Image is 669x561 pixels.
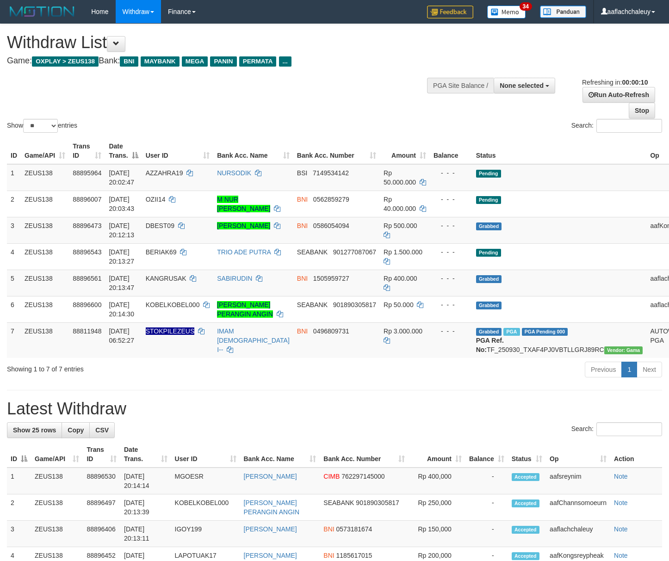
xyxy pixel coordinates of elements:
h1: Withdraw List [7,33,437,52]
img: panduan.png [540,6,586,18]
span: [DATE] 06:52:27 [109,327,134,344]
a: [PERSON_NAME] PERANGIN ANGIN [217,301,273,318]
span: [DATE] 20:12:13 [109,222,134,239]
th: Bank Acc. Name: activate to sort column ascending [213,138,293,164]
th: Bank Acc. Number: activate to sort column ascending [293,138,380,164]
a: 1 [621,362,637,377]
label: Search: [571,422,662,436]
span: PANIN [210,56,236,67]
span: OXPLAY > ZEUS138 [32,56,99,67]
td: 1 [7,164,21,191]
a: Note [614,473,628,480]
span: Copy 0586054094 to clipboard [313,222,349,229]
a: Note [614,525,628,533]
a: IMAM [DEMOGRAPHIC_DATA] I-- [217,327,290,353]
b: PGA Ref. No: [476,337,504,353]
span: Pending [476,196,501,204]
span: BSI [297,169,308,177]
input: Search: [596,422,662,436]
span: Grabbed [476,302,502,309]
td: ZEUS138 [21,217,69,243]
span: BNI [297,222,308,229]
label: Show entries [7,119,77,133]
span: 88896007 [73,196,101,203]
td: TF_250930_TXAF4PJ0VBTLLGRJ89RC [472,322,647,358]
span: Rp 400.000 [384,275,417,282]
td: MGOESR [171,468,240,494]
span: BNI [323,525,334,533]
td: ZEUS138 [21,191,69,217]
span: AZZAHRA19 [146,169,183,177]
td: 2 [7,494,31,521]
td: - [465,521,508,547]
span: [DATE] 20:02:47 [109,169,134,186]
strong: 00:00:10 [622,79,648,86]
td: aaflachchaleuy [546,521,610,547]
span: BNI [297,275,308,282]
span: Copy 0562859279 to clipboard [313,196,349,203]
span: SEABANK [297,301,328,308]
td: [DATE] 20:13:39 [120,494,171,521]
td: aafChannsomoeurn [546,494,610,521]
select: Showentries [23,119,58,133]
span: Accepted [512,473,539,481]
div: - - - [434,300,469,309]
th: Game/API: activate to sort column ascending [31,441,83,468]
a: CSV [89,422,115,438]
span: Copy 901277087067 to clipboard [333,248,376,256]
span: Grabbed [476,328,502,336]
td: 1 [7,468,31,494]
span: Refreshing in: [582,79,648,86]
span: Accepted [512,552,539,560]
img: Button%20Memo.svg [487,6,526,18]
span: BNI [323,552,334,559]
th: User ID: activate to sort column ascending [171,441,240,468]
span: KOBELKOBEL000 [146,301,200,308]
td: [DATE] 20:13:11 [120,521,171,547]
span: [DATE] 20:03:43 [109,196,134,212]
span: Rp 50.000.000 [384,169,416,186]
span: Rp 500.000 [384,222,417,229]
td: ZEUS138 [21,296,69,322]
h4: Game: Bank: [7,56,437,66]
div: - - - [434,247,469,257]
th: Amount: activate to sort column ascending [409,441,465,468]
span: 88896561 [73,275,101,282]
td: 88896406 [83,521,120,547]
img: Feedback.jpg [427,6,473,18]
input: Search: [596,119,662,133]
td: ZEUS138 [31,521,83,547]
span: Copy 0496809731 to clipboard [313,327,349,335]
span: Rp 1.500.000 [384,248,422,256]
div: PGA Site Balance / [427,78,494,93]
a: M NUR [PERSON_NAME] [217,196,270,212]
td: 3 [7,521,31,547]
label: Search: [571,119,662,133]
span: PGA Pending [522,328,568,336]
a: Stop [629,103,655,118]
td: 3 [7,217,21,243]
td: 6 [7,296,21,322]
span: Rp 40.000.000 [384,196,416,212]
span: KANGRUSAK [146,275,186,282]
a: [PERSON_NAME] [244,552,297,559]
span: 88896473 [73,222,101,229]
button: None selected [494,78,555,93]
td: ZEUS138 [21,322,69,358]
a: NURSODIK [217,169,251,177]
a: Next [637,362,662,377]
span: CSV [95,426,109,434]
th: Action [610,441,662,468]
span: [DATE] 20:13:47 [109,275,134,291]
span: Copy 1505959727 to clipboard [313,275,349,282]
th: Balance: activate to sort column ascending [465,441,508,468]
span: 34 [520,2,532,11]
td: 5 [7,270,21,296]
span: Marked by aafsreyleap [503,328,520,336]
span: Nama rekening ada tanda titik/strip, harap diedit [146,327,195,335]
td: Rp 250,000 [409,494,465,521]
td: 88896530 [83,468,120,494]
a: Show 25 rows [7,422,62,438]
th: Trans ID: activate to sort column ascending [83,441,120,468]
a: [PERSON_NAME] PERANGIN ANGIN [244,499,300,516]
